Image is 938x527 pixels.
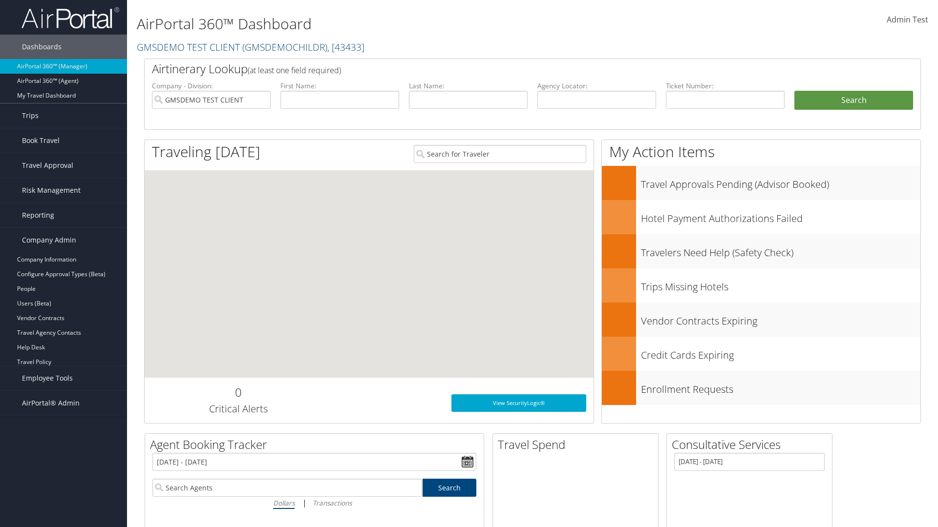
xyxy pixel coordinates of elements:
a: Travelers Need Help (Safety Check) [602,234,920,268]
a: Trips Missing Hotels [602,268,920,303]
span: (at least one field required) [248,65,341,76]
span: Travel Approval [22,153,73,178]
h3: Trips Missing Hotels [641,275,920,294]
button: Search [794,91,913,110]
span: ( GMSDEMOCHILDR ) [242,41,327,54]
a: Travel Approvals Pending (Advisor Booked) [602,166,920,200]
h1: AirPortal 360™ Dashboard [137,14,664,34]
label: Ticket Number: [666,81,785,91]
h2: Travel Spend [498,436,658,453]
span: Book Travel [22,128,60,153]
h3: Vendor Contracts Expiring [641,309,920,328]
a: Admin Test [887,5,928,35]
span: AirPortal® Admin [22,391,80,415]
img: airportal-logo.png [21,6,119,29]
h3: Travelers Need Help (Safety Check) [641,241,920,260]
h3: Travel Approvals Pending (Advisor Booked) [641,173,920,191]
span: Company Admin [22,228,76,252]
a: Enrollment Requests [602,371,920,405]
span: , [ 43433 ] [327,41,364,54]
h2: Airtinerary Lookup [152,61,849,77]
div: | [152,497,476,509]
a: View SecurityLogic® [451,394,586,412]
a: Search [423,479,477,497]
label: Agency Locator: [537,81,656,91]
h1: Traveling [DATE] [152,142,260,162]
label: First Name: [280,81,399,91]
h3: Credit Cards Expiring [641,344,920,362]
input: Search for Traveler [414,145,586,163]
label: Company - Division: [152,81,271,91]
input: Search Agents [152,479,422,497]
a: Vendor Contracts Expiring [602,303,920,337]
h3: Critical Alerts [152,402,324,416]
span: Dashboards [22,35,62,59]
h3: Hotel Payment Authorizations Failed [641,207,920,225]
label: Last Name: [409,81,528,91]
h2: Consultative Services [672,436,832,453]
i: Dollars [273,498,295,507]
a: Credit Cards Expiring [602,337,920,371]
h2: 0 [152,384,324,401]
span: Employee Tools [22,366,73,390]
span: Admin Test [887,14,928,25]
a: Hotel Payment Authorizations Failed [602,200,920,234]
a: GMSDEMO TEST CLIENT [137,41,364,54]
span: Trips [22,103,39,128]
span: Reporting [22,203,54,227]
h3: Enrollment Requests [641,378,920,396]
span: Risk Management [22,178,81,203]
h2: Agent Booking Tracker [150,436,484,453]
h1: My Action Items [602,142,920,162]
i: Transactions [313,498,352,507]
